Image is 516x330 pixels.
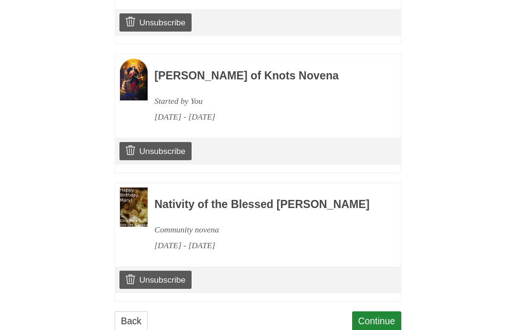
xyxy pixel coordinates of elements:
img: Novena image [120,59,148,100]
div: Community novena [154,222,375,238]
div: Started by You [154,93,375,109]
a: Unsubscribe [119,142,192,160]
h3: Nativity of the Blessed [PERSON_NAME] [154,198,375,211]
div: [DATE] - [DATE] [154,109,375,125]
img: Novena image [120,187,148,227]
a: Unsubscribe [119,271,192,289]
a: Unsubscribe [119,13,192,32]
h3: [PERSON_NAME] of Knots Novena [154,70,375,82]
div: [DATE] - [DATE] [154,238,375,253]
